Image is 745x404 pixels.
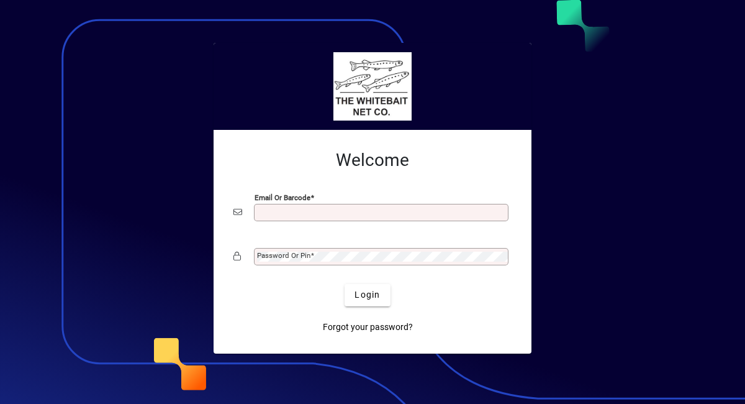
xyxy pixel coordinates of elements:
mat-label: Email or Barcode [255,193,310,201]
button: Login [345,284,390,306]
span: Forgot your password? [323,321,413,334]
span: Login [354,288,380,301]
a: Forgot your password? [318,316,418,339]
h2: Welcome [233,150,512,171]
mat-label: Password or Pin [257,251,310,260]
